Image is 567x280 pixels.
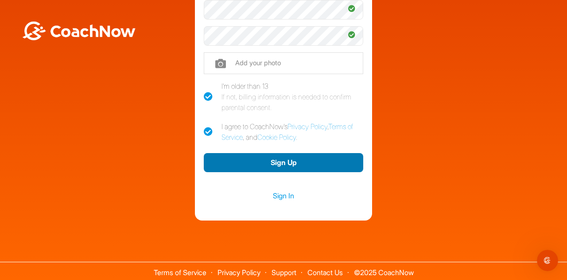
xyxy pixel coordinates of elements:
a: Sign In [204,190,363,201]
a: Support [272,268,296,277]
span: © 2025 CoachNow [350,262,418,276]
a: Terms of Service [154,268,206,277]
a: Privacy Policy [217,268,260,277]
a: Contact Us [307,268,343,277]
label: I agree to CoachNow's , , and . [204,121,363,142]
div: If not, billing information is needed to confirm parental consent. [221,91,363,113]
button: Sign Up [204,153,363,172]
a: Cookie Policy [257,133,296,142]
a: Terms of Service [221,122,353,142]
img: BwLJSsUCoWCh5upNqxVrqldRgqLPVwmV24tXu5FoVAoFEpwwqQ3VIfuoInZCoVCoTD4vwADAC3ZFMkVEQFDAAAAAElFTkSuQmCC [21,21,136,40]
div: I'm older than 13 [221,81,363,113]
a: Privacy Policy [287,122,327,131]
iframe: Intercom live chat [537,250,558,271]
